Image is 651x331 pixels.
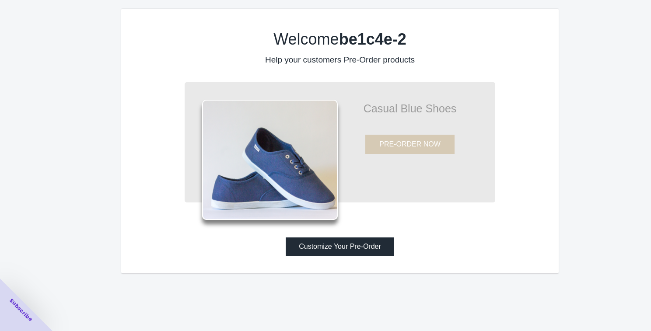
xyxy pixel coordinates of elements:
label: Welcome [273,30,406,48]
button: PRE-ORDER NOW [365,135,455,154]
button: Customize Your Pre-Order [286,237,394,256]
span: Subscribe [8,297,34,323]
img: shoes.png [202,100,338,220]
b: be1c4e-2 [339,30,406,48]
p: Casual Blue Shoes [338,104,482,113]
label: Help your customers Pre-Order products [265,55,415,64]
